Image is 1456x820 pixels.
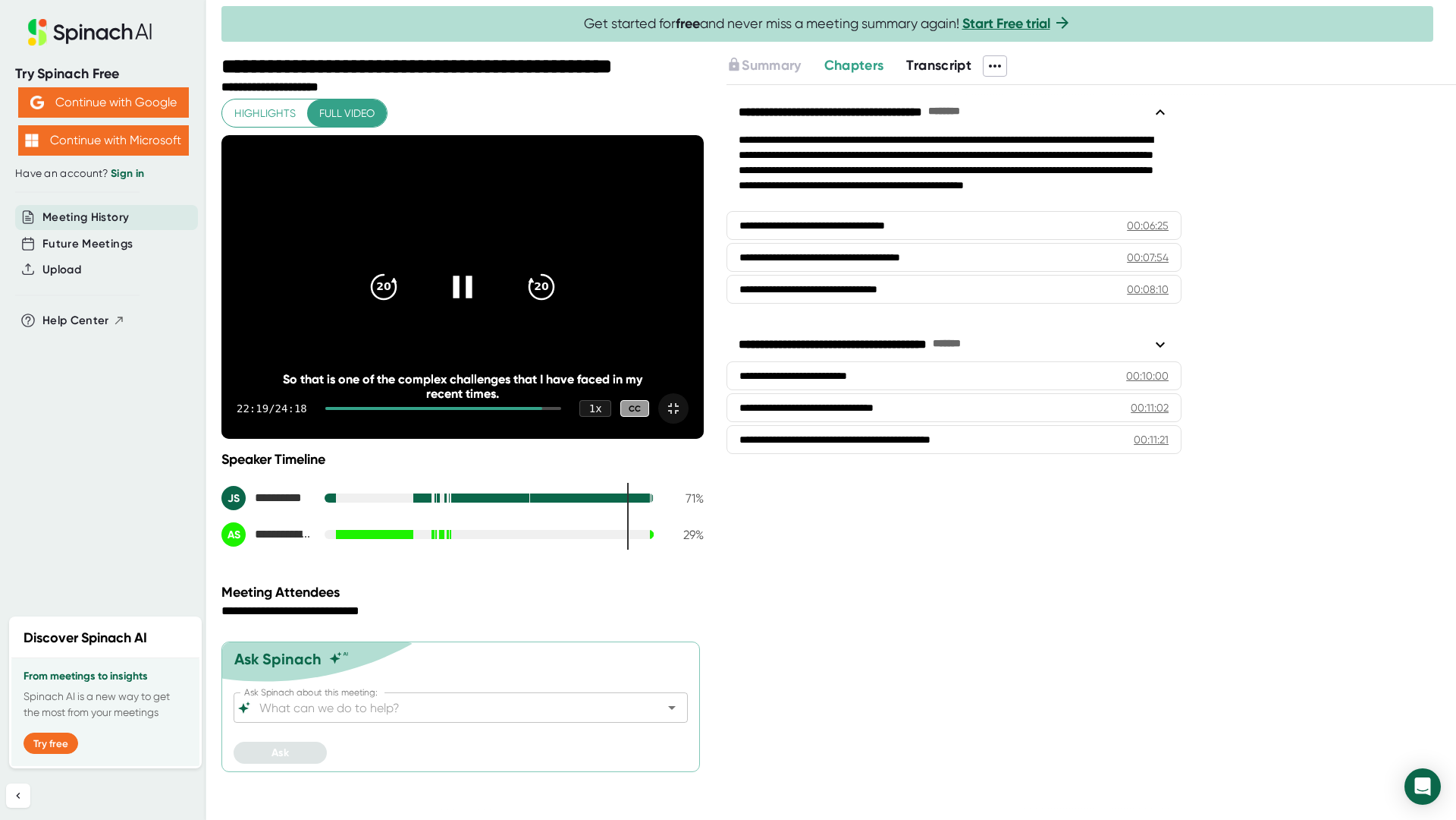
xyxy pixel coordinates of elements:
button: Collapse sidebar [6,784,30,808]
div: 22:19 / 24:18 [237,402,307,415]
button: Upload [42,261,81,279]
button: Help Center [42,312,125,330]
button: Ask [234,742,327,764]
button: Summary [726,55,801,76]
a: Sign in [111,167,144,180]
a: Start Free trial [962,15,1050,32]
h2: Discover Spinach AI [24,628,147,648]
div: Open Intercom Messenger [1404,768,1441,805]
div: 29 % [666,528,704,542]
span: Full video [319,104,375,123]
div: 00:10:00 [1126,368,1169,383]
div: 00:07:54 [1127,250,1169,265]
input: What can we do to help? [256,697,639,718]
div: Try Spinach Free [15,65,191,83]
div: 00:11:02 [1131,400,1169,415]
span: Help Center [42,312,109,330]
h3: From meetings to insights [24,670,187,683]
div: Have an account? [15,167,191,181]
div: JS [221,486,246,510]
div: CC [620,400,649,418]
button: Meeting History [42,209,129,226]
b: free [676,15,700,32]
button: Full video [307,99,387,128]
button: Highlights [222,99,308,128]
button: Continue with Microsoft [18,125,189,156]
div: Meeting Attendees [221,584,708,601]
div: Speaker Timeline [221,451,704,468]
span: Get started for and never miss a meeting summary again! [584,15,1072,33]
button: Continue with Google [18,87,189,118]
div: Upgrade to access [726,55,824,77]
div: 00:11:21 [1134,432,1169,447]
span: Transcript [906,57,971,74]
span: Highlights [234,104,296,123]
button: Chapters [824,55,884,76]
div: AS [221,522,246,547]
span: Chapters [824,57,884,74]
button: Transcript [906,55,971,76]
div: Jaya Surya [221,486,312,510]
span: Ask [271,746,289,759]
button: Future Meetings [42,235,133,253]
div: Alignity Solutions [221,522,312,547]
div: So that is one of the complex challenges that I have faced in my recent times. [270,372,656,401]
div: 71 % [666,491,704,506]
button: Try free [24,733,78,754]
div: Ask Spinach [234,650,322,668]
div: 1 x [579,400,611,417]
img: Aehbyd4JwY73AAAAAElFTkSuQmCC [30,96,44,109]
div: 00:06:25 [1127,218,1169,233]
button: Open [661,697,682,718]
p: Spinach AI is a new way to get the most from your meetings [24,689,187,721]
span: Summary [742,57,801,74]
div: 00:08:10 [1127,282,1169,297]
